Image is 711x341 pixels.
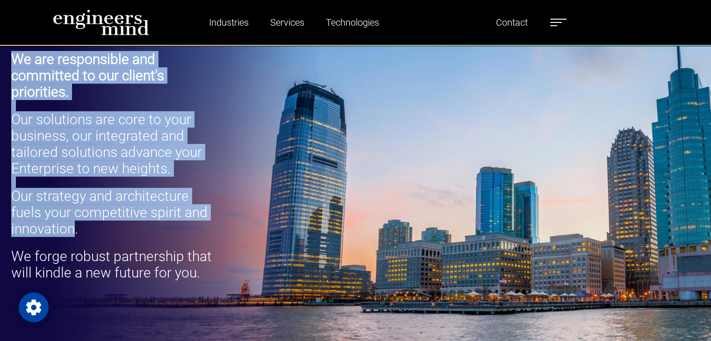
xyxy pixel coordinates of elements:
[11,188,216,237] p: Our strategy and architecture fuels your competitive spirit and innovation.
[266,12,308,33] a: Services
[205,12,252,33] a: Industries
[11,111,216,177] p: Our solutions are core to your business, our integrated and tailored solutions advance your Enter...
[492,12,531,33] a: Contact
[11,248,216,281] p: We forge robust partnership that will kindle a new future for you.
[11,51,164,100] b: We are responsible and committed to our client's priorities.
[322,12,383,33] a: Technologies
[53,9,149,36] img: logo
